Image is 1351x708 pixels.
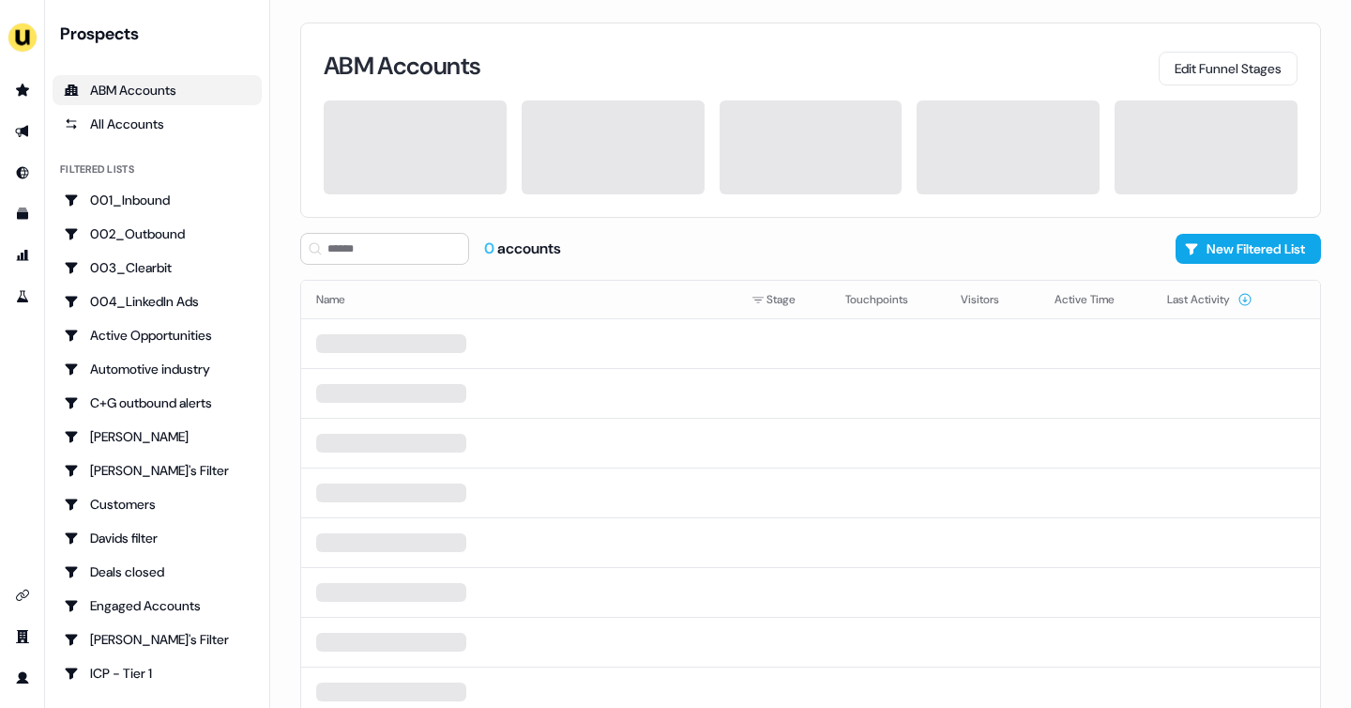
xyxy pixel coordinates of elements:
[64,224,250,243] div: 002_Outbound
[64,360,250,378] div: Automotive industry
[60,162,134,177] div: Filtered lists
[53,320,262,350] a: Go to Active Opportunities
[64,562,250,581] div: Deals closed
[64,427,250,446] div: [PERSON_NAME]
[53,286,262,316] a: Go to 004_LinkedIn Ads
[751,290,815,309] div: Stage
[8,663,38,693] a: Go to profile
[8,580,38,610] a: Go to integrations
[53,523,262,553] a: Go to Davids filter
[1159,52,1298,85] button: Edit Funnel Stages
[53,557,262,587] a: Go to Deals closed
[8,199,38,229] a: Go to templates
[53,489,262,519] a: Go to Customers
[53,624,262,654] a: Go to Geneviève's Filter
[961,283,1022,316] button: Visitors
[845,283,931,316] button: Touchpoints
[64,258,250,277] div: 003_Clearbit
[60,23,262,45] div: Prospects
[64,115,250,133] div: All Accounts
[64,664,250,683] div: ICP - Tier 1
[8,75,38,105] a: Go to prospects
[53,185,262,215] a: Go to 001_Inbound
[1176,234,1321,264] button: New Filtered List
[53,354,262,384] a: Go to Automotive industry
[64,191,250,209] div: 001_Inbound
[1055,283,1137,316] button: Active Time
[64,393,250,412] div: C+G outbound alerts
[484,239,497,258] span: 0
[8,240,38,270] a: Go to attribution
[64,292,250,311] div: 004_LinkedIn Ads
[8,158,38,188] a: Go to Inbound
[301,281,736,318] th: Name
[53,109,262,139] a: All accounts
[64,596,250,615] div: Engaged Accounts
[53,219,262,249] a: Go to 002_Outbound
[64,81,250,100] div: ABM Accounts
[53,455,262,485] a: Go to Charlotte's Filter
[8,622,38,652] a: Go to team
[53,658,262,688] a: Go to ICP - Tier 1
[64,461,250,480] div: [PERSON_NAME]'s Filter
[484,239,561,259] div: accounts
[64,630,250,649] div: [PERSON_NAME]'s Filter
[53,75,262,105] a: ABM Accounts
[64,529,250,547] div: Davids filter
[53,591,262,621] a: Go to Engaged Accounts
[64,495,250,514] div: Customers
[64,326,250,345] div: Active Opportunities
[53,422,262,452] a: Go to Charlotte Stone
[324,54,480,78] h3: ABM Accounts
[53,388,262,418] a: Go to C+G outbound alerts
[8,282,38,312] a: Go to experiments
[1167,283,1252,316] button: Last Activity
[8,116,38,146] a: Go to outbound experience
[53,253,262,283] a: Go to 003_Clearbit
